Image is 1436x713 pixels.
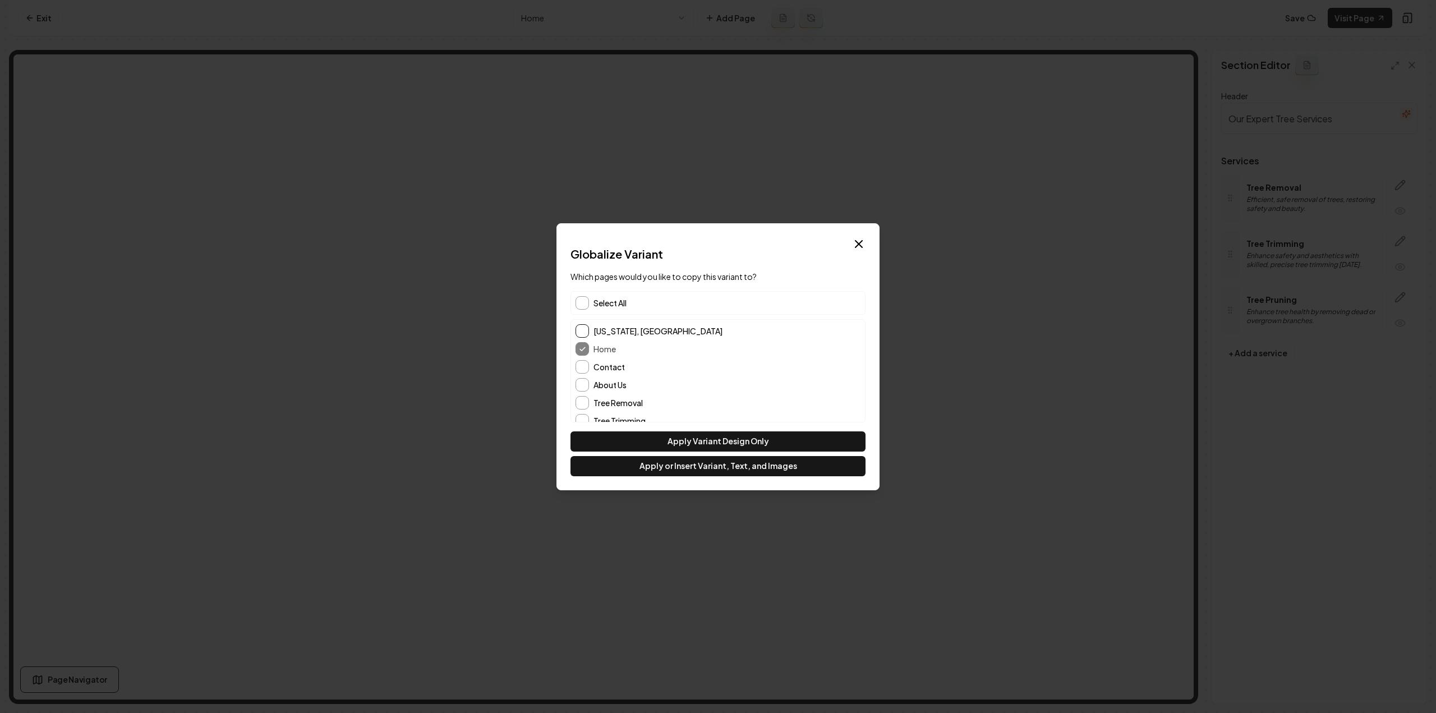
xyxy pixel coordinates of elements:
[570,246,866,262] h2: Globalize Variant
[593,399,860,407] label: Tree Removal
[570,456,866,476] button: Apply or Insert Variant, Text, and Images
[593,327,860,335] label: [US_STATE], [GEOGRAPHIC_DATA]
[593,345,860,353] label: Home
[570,431,866,452] button: Apply Variant Design Only
[593,417,860,425] label: Tree Trimming
[593,297,627,309] span: Select All
[570,271,866,282] p: Which pages would you like to copy this variant to?
[593,363,860,371] label: Contact
[593,381,860,389] label: About Us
